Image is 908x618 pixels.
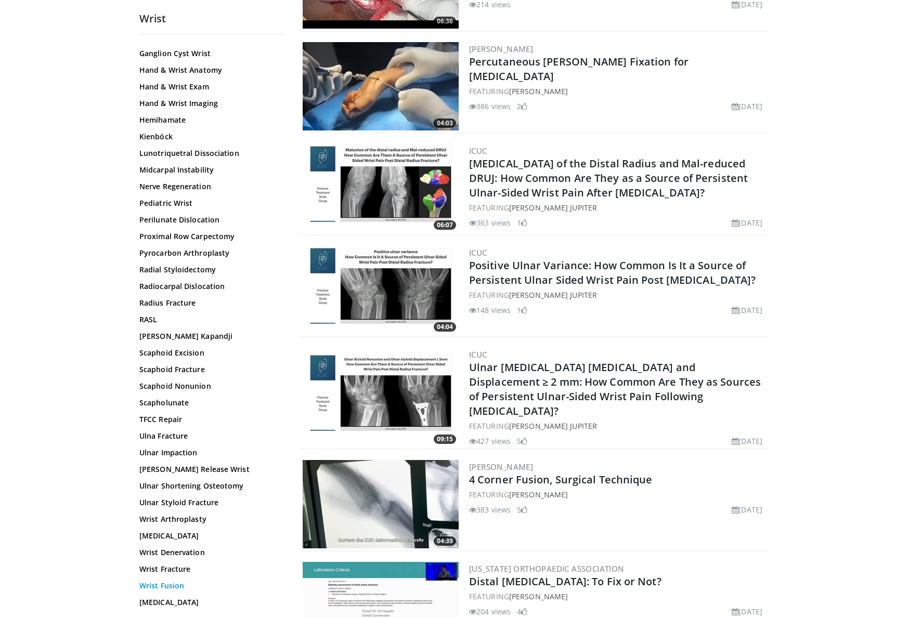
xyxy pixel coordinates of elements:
img: 36c0bd52-d987-4e90-a012-998518fbf3d8.300x170_q85_crop-smart_upscale.jpg [303,460,459,548]
a: [PERSON_NAME] Release Wrist [139,464,280,475]
span: 04:03 [434,119,456,128]
a: ICUC [469,349,487,360]
li: [DATE] [732,217,762,228]
a: TFCC Repair [139,414,280,425]
div: FEATURING [469,489,767,500]
li: 1 [517,217,527,228]
a: [PERSON_NAME] Jupiter [509,290,597,300]
li: 5 [517,504,527,515]
li: 386 views [469,101,511,112]
a: ICUC [469,247,487,258]
a: Hand & Wrist Imaging [139,98,280,109]
li: 4 [517,606,527,617]
a: ICUC [469,146,487,156]
a: [US_STATE] Orthopaedic Association [469,563,625,574]
li: 204 views [469,606,511,617]
a: [PERSON_NAME] [509,86,568,96]
a: 04:03 [303,42,459,130]
a: [PERSON_NAME] [469,462,533,472]
div: FEATURING [469,202,767,213]
a: Ulnar [MEDICAL_DATA] [MEDICAL_DATA] and Displacement ≥ 2 mm: How Common Are They as Sources of Pe... [469,360,761,418]
a: Pyrocarbon Arthroplasty [139,248,280,258]
a: Ulnar Styloid Fracture [139,497,280,508]
a: Radius Fracture [139,298,280,308]
a: Positive Ulnar Variance: How Common Is It a Source of Persistent Ulnar Sided Wrist Pain Post [MED... [469,258,756,287]
li: [DATE] [732,101,762,112]
a: [PERSON_NAME] Jupiter [509,421,597,431]
a: Wrist Denervation [139,547,280,558]
a: 04:04 [303,246,459,334]
a: Scaphoid Excision [139,348,280,358]
a: Scapholunate [139,398,280,408]
a: Ulna Fracture [139,431,280,441]
li: 1 [517,305,527,315]
a: Wrist Arthroplasty [139,514,280,524]
a: [PERSON_NAME] [469,44,533,54]
a: Midcarpal Instability [139,165,280,175]
a: Hand & Wrist Exam [139,82,280,92]
a: 09:15 [303,353,459,441]
a: [MEDICAL_DATA] of the Distal Radius and Mal-reduced DRUJ: How Common Are They as a Source of Pers... [469,156,748,200]
li: 2 [517,101,527,112]
img: b72fa1a2-0222-465c-b10e-9a714a8cf2da.jpg.300x170_q85_crop-smart_upscale.jpg [303,144,459,232]
img: a1c8c2ab-f568-4173-8575-76e1e64e1da9.jpg.300x170_q85_crop-smart_upscale.jpg [303,353,459,441]
a: Radiocarpal Dislocation [139,281,280,292]
span: 04:39 [434,536,456,546]
a: Pediatric Wrist [139,198,280,208]
a: 06:07 [303,144,459,232]
a: [PERSON_NAME] [509,490,568,499]
span: 09:15 [434,435,456,444]
a: Ulnar Impaction [139,448,280,458]
span: 04:04 [434,322,456,332]
a: RASL [139,314,280,325]
a: Perilunate Dislocation [139,215,280,225]
a: Nerve Regeneration [139,181,280,192]
li: 363 views [469,217,511,228]
a: 04:39 [303,460,459,548]
a: Hemihamate [139,115,280,125]
a: Distal [MEDICAL_DATA]: To Fix or Not? [469,574,661,588]
li: 427 views [469,436,511,446]
a: Wrist Fracture [139,564,280,574]
a: Proximal Row Carpectomy [139,231,280,242]
a: Percutaneous [PERSON_NAME] Fixation for [MEDICAL_DATA] [469,55,689,83]
div: FEATURING [469,591,767,602]
a: Scaphoid Nonunion [139,381,280,391]
a: [PERSON_NAME] [509,591,568,601]
div: FEATURING [469,86,767,97]
li: 5 [517,436,527,446]
div: FEATURING [469,420,767,431]
a: [PERSON_NAME] Kapandji [139,331,280,341]
a: Ganglion Cyst Wrist [139,48,280,59]
li: [DATE] [732,436,762,446]
li: 148 views [469,305,511,315]
a: 4 Corner Fusion, Surgical Technique [469,472,653,486]
a: [MEDICAL_DATA] [139,531,280,541]
a: Kienböck [139,132,280,142]
a: Scaphoid Fracture [139,364,280,375]
a: Wrist Fusion [139,581,280,591]
li: 383 views [469,504,511,515]
a: Hand & Wrist Anatomy [139,65,280,75]
span: 06:07 [434,220,456,230]
li: [DATE] [732,606,762,617]
a: Ulnar Shortening Osteotomy [139,481,280,491]
a: Radial Styloidectomy [139,265,280,275]
a: Lunotriquetral Dissociation [139,148,280,159]
span: 06:36 [434,17,456,26]
a: [PERSON_NAME] Jupiter [509,203,597,213]
a: [MEDICAL_DATA] [139,597,280,608]
h2: Wrist [139,12,285,25]
li: [DATE] [732,305,762,315]
div: FEATURING [469,290,767,300]
img: edc718b3-fb99-4e4c-bfea-852da0f872e8.jpg.300x170_q85_crop-smart_upscale.jpg [303,246,459,334]
li: [DATE] [732,504,762,515]
img: 2e4b3e17-ace4-4b37-9255-cb95d8af557f.300x170_q85_crop-smart_upscale.jpg [303,42,459,130]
